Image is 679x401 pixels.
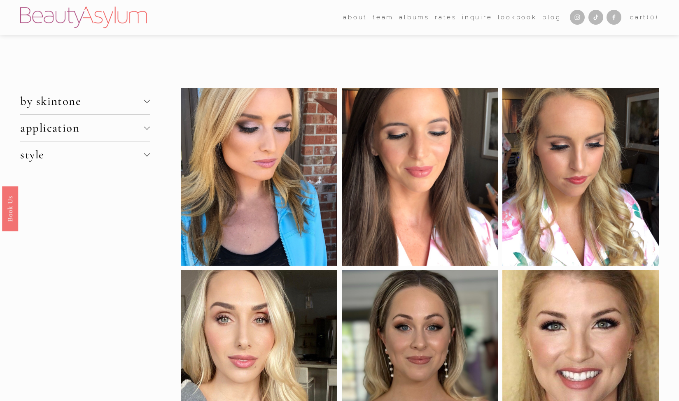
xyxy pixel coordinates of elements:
[20,121,144,135] span: application
[650,14,656,21] span: 0
[343,12,367,23] span: about
[20,88,149,114] button: by skintone
[373,11,394,23] a: folder dropdown
[607,10,621,25] a: Facebook
[2,186,18,231] a: Book Us
[20,148,144,162] span: style
[20,94,144,108] span: by skintone
[373,12,394,23] span: team
[399,11,429,23] a: albums
[20,7,147,28] img: Beauty Asylum | Bridal Hair &amp; Makeup Charlotte &amp; Atlanta
[647,14,658,21] span: ( )
[435,11,457,23] a: Rates
[588,10,603,25] a: TikTok
[630,12,658,23] a: 0 items in cart
[20,115,149,141] button: application
[20,141,149,168] button: style
[343,11,367,23] a: folder dropdown
[462,11,492,23] a: Inquire
[570,10,585,25] a: Instagram
[498,11,537,23] a: Lookbook
[542,11,561,23] a: Blog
